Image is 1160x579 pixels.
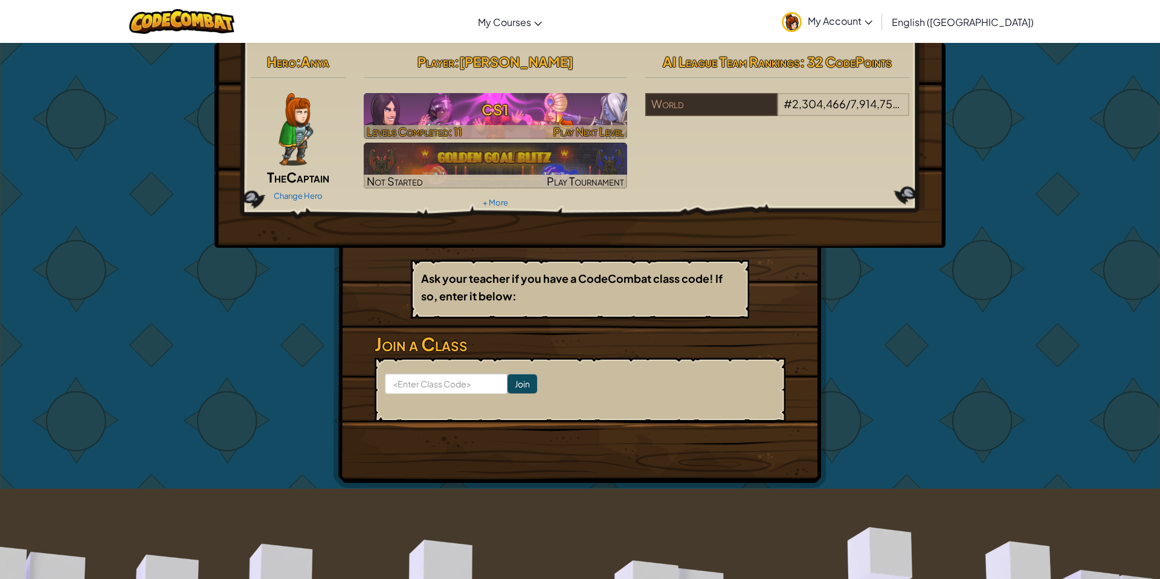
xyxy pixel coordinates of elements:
span: Play Next Level [553,125,624,138]
span: My Courses [478,16,531,28]
img: CS1 [364,93,628,139]
b: Ask your teacher if you have a CodeCombat class code! If so, enter it below: [421,271,723,303]
a: Not StartedPlay Tournament [364,143,628,189]
span: Player [417,53,454,70]
a: English ([GEOGRAPHIC_DATA]) [886,5,1040,38]
span: Anya [301,53,329,70]
span: [PERSON_NAME] [459,53,573,70]
h3: Join a Class [375,331,785,358]
span: 2,304,466 [792,97,846,111]
span: players [901,97,933,111]
img: CodeCombat logo [129,9,235,34]
a: + More [483,198,508,207]
span: / [846,97,851,111]
span: My Account [808,15,872,27]
span: Hero [267,53,296,70]
h3: CS1 [364,96,628,123]
a: Play Next Level [364,93,628,139]
img: avatar [782,12,802,32]
img: captain-pose.png [279,93,313,166]
a: My Courses [472,5,548,38]
span: : [454,53,459,70]
span: Not Started [367,174,423,188]
span: The [267,169,286,186]
input: <Enter Class Code> [385,374,507,394]
a: My Account [776,2,878,40]
input: Join [507,374,537,393]
span: AI League Team Rankings [663,53,800,70]
span: Play Tournament [547,174,624,188]
span: 7,914,753 [851,97,900,111]
span: Levels Completed: 11 [367,125,462,138]
span: : 32 CodePoints [800,53,892,70]
span: Captain [286,169,329,186]
div: World [645,93,777,116]
span: # [784,97,792,111]
a: Change Hero [274,191,323,201]
img: Golden Goal [364,143,628,189]
a: World#2,304,466/7,914,753players [645,105,909,118]
span: English ([GEOGRAPHIC_DATA]) [892,16,1034,28]
span: : [296,53,301,70]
